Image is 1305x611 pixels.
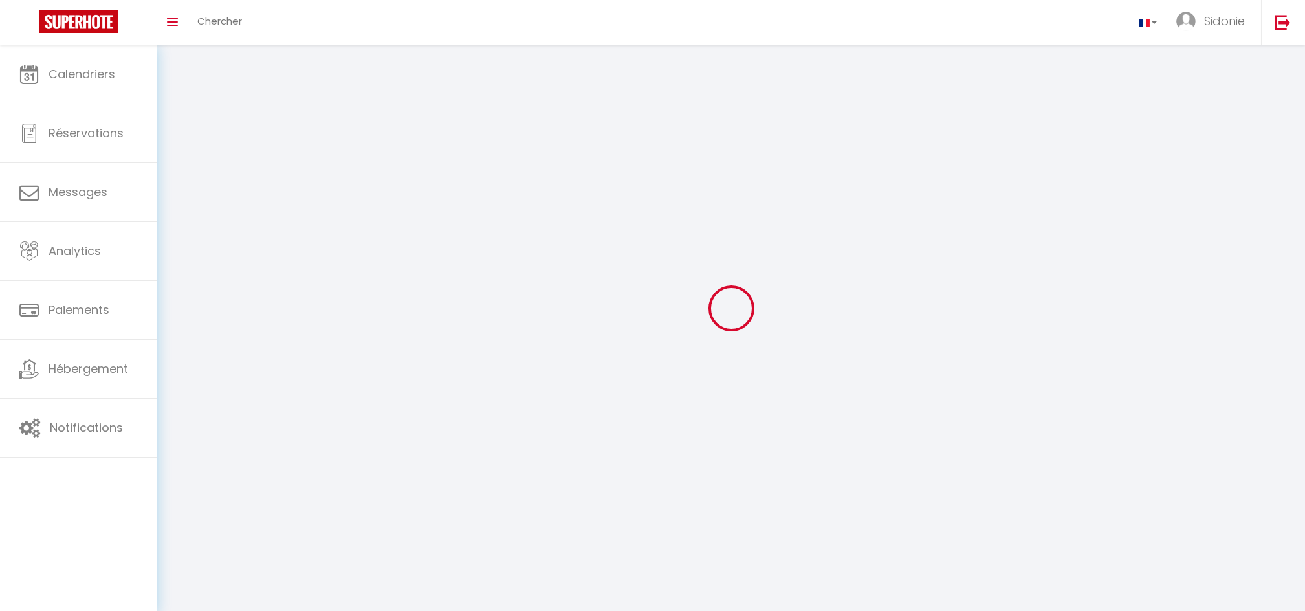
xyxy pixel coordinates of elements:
[49,125,124,141] span: Réservations
[49,243,101,259] span: Analytics
[49,66,115,82] span: Calendriers
[10,5,49,44] button: Ouvrir le widget de chat LiveChat
[49,184,107,200] span: Messages
[49,361,128,377] span: Hébergement
[1204,13,1245,29] span: Sidonie
[1176,12,1196,31] img: ...
[50,419,123,436] span: Notifications
[197,14,242,28] span: Chercher
[1275,14,1291,30] img: logout
[49,302,109,318] span: Paiements
[39,10,118,33] img: Super Booking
